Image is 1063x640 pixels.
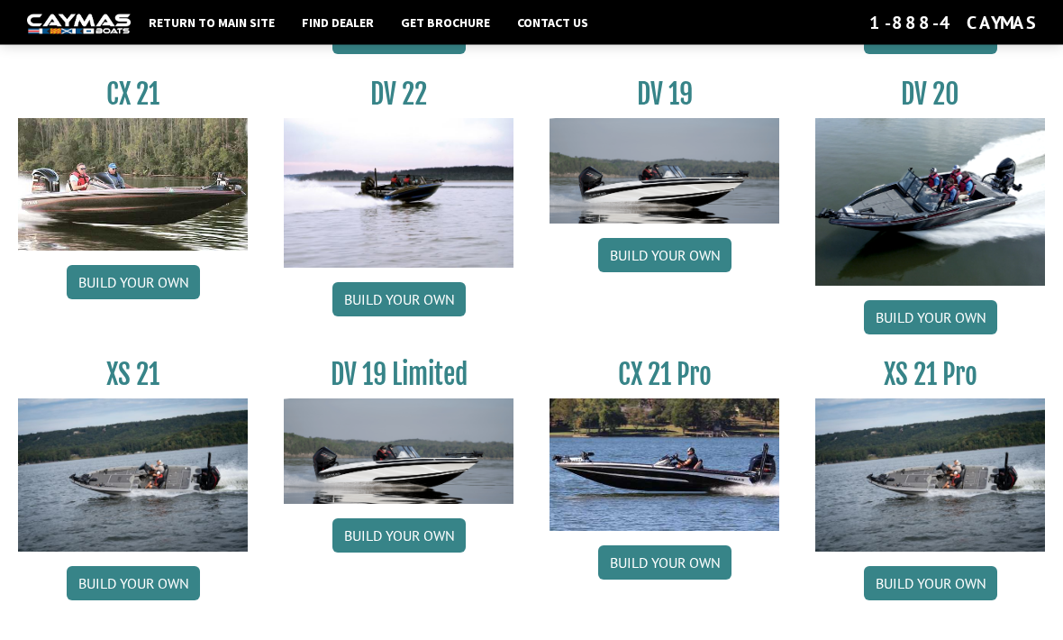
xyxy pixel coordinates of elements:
a: Get Brochure [392,11,499,34]
h3: DV 22 [284,78,513,112]
a: Build your own [67,567,200,601]
a: Build your own [598,546,731,581]
h3: CX 21 [18,78,248,112]
div: 1-888-4CAYMAS [869,11,1036,34]
h3: CX 21 Pro [550,359,779,392]
h3: XS 21 Pro [815,359,1045,392]
img: dv-19-ban_from_website_for_caymas_connect.png [550,119,779,224]
h3: DV 20 [815,78,1045,112]
img: DV_20_from_website_for_caymas_connect.png [815,119,1045,287]
h3: XS 21 [18,359,248,392]
img: DV22_original_motor_cropped_for_caymas_connect.jpg [284,119,513,269]
a: Build your own [332,519,466,553]
h3: DV 19 Limited [284,359,513,392]
img: white-logo-c9c8dbefe5ff5ceceb0f0178aa75bf4bb51f6bca0971e226c86eb53dfe498488.png [27,14,131,33]
img: XS_21_thumbnail.jpg [18,399,248,553]
h3: DV 19 [550,78,779,112]
a: Build your own [332,283,466,317]
a: Build your own [67,266,200,300]
a: Find Dealer [293,11,383,34]
a: Build your own [864,301,997,335]
img: XS_21_thumbnail.jpg [815,399,1045,553]
a: Contact Us [508,11,597,34]
img: CX-21Pro_thumbnail.jpg [550,399,779,532]
img: CX21_thumb.jpg [18,119,248,251]
img: dv-19-ban_from_website_for_caymas_connect.png [284,399,513,505]
a: Build your own [864,567,997,601]
a: Return to main site [140,11,284,34]
a: Build your own [598,239,731,273]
